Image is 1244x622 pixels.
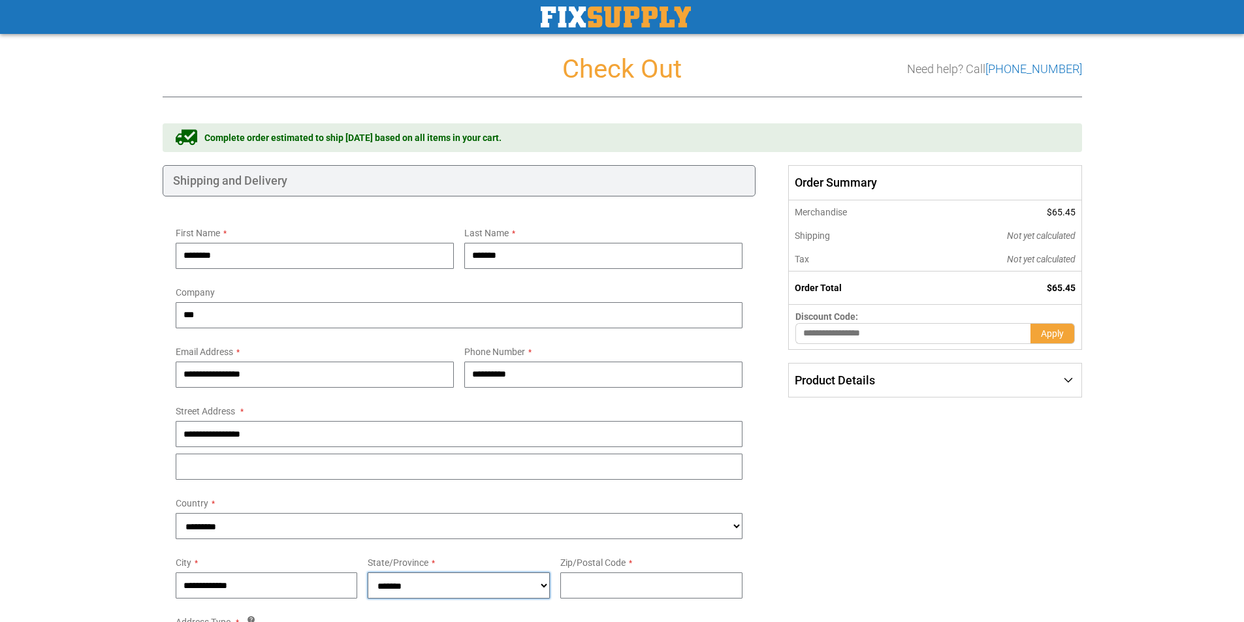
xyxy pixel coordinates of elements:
span: Order Summary [788,165,1081,200]
span: Company [176,287,215,298]
h1: Check Out [163,55,1082,84]
button: Apply [1030,323,1075,344]
span: Not yet calculated [1007,230,1076,241]
span: $65.45 [1047,207,1076,217]
span: Apply [1041,328,1064,339]
img: Fix Industrial Supply [541,7,691,27]
span: First Name [176,228,220,238]
span: Country [176,498,208,508]
span: Last Name [464,228,509,238]
span: Zip/Postal Code [560,557,626,568]
a: [PHONE_NUMBER] [985,62,1082,76]
a: store logo [541,7,691,27]
span: Not yet calculated [1007,254,1076,264]
span: Phone Number [464,347,525,357]
strong: Order Total [795,283,842,293]
span: State/Province [368,557,428,568]
span: Shipping [795,230,830,241]
div: Shipping and Delivery [163,165,756,196]
span: Street Address [176,406,235,416]
span: Product Details [795,373,875,387]
span: Complete order estimated to ship [DATE] based on all items in your cart. [204,131,502,144]
th: Tax [789,247,919,272]
span: Email Address [176,347,233,357]
h3: Need help? Call [907,63,1082,76]
span: $65.45 [1047,283,1076,293]
span: Discount Code: [795,311,858,322]
th: Merchandise [789,200,919,224]
span: City [176,557,191,568]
